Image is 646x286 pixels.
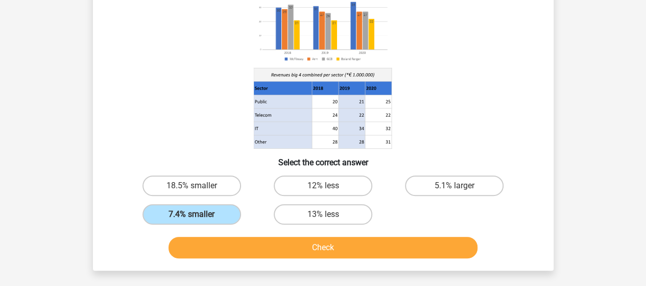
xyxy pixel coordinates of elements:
label: 7.4% smaller [142,204,241,225]
label: 18.5% smaller [142,175,241,196]
label: 5.1% larger [405,175,504,196]
label: 12% less [274,175,372,196]
h6: Select the correct answer [109,149,537,167]
button: Check [169,237,477,258]
label: 13% less [274,204,372,225]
